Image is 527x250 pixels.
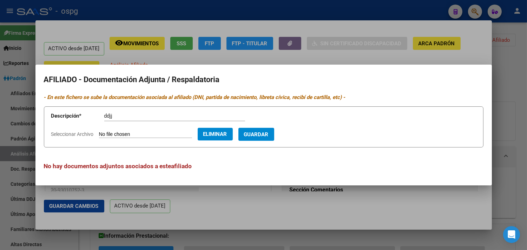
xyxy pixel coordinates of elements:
i: - En este fichero se sube la documentación asociada al afiliado (DNI, partida de nacimiento, libr... [44,94,345,100]
button: Eliminar [198,128,233,140]
span: Eliminar [203,131,227,137]
span: Guardar [244,131,269,138]
h3: No hay documentos adjuntos asociados a este [44,162,483,171]
p: Descripción [51,112,104,120]
h2: AFILIADO - Documentación Adjunta / Respaldatoria [44,73,483,86]
div: Open Intercom Messenger [503,226,520,243]
button: Guardar [238,128,274,141]
span: Seleccionar Archivo [51,131,94,137]
span: afiliado [171,163,192,170]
